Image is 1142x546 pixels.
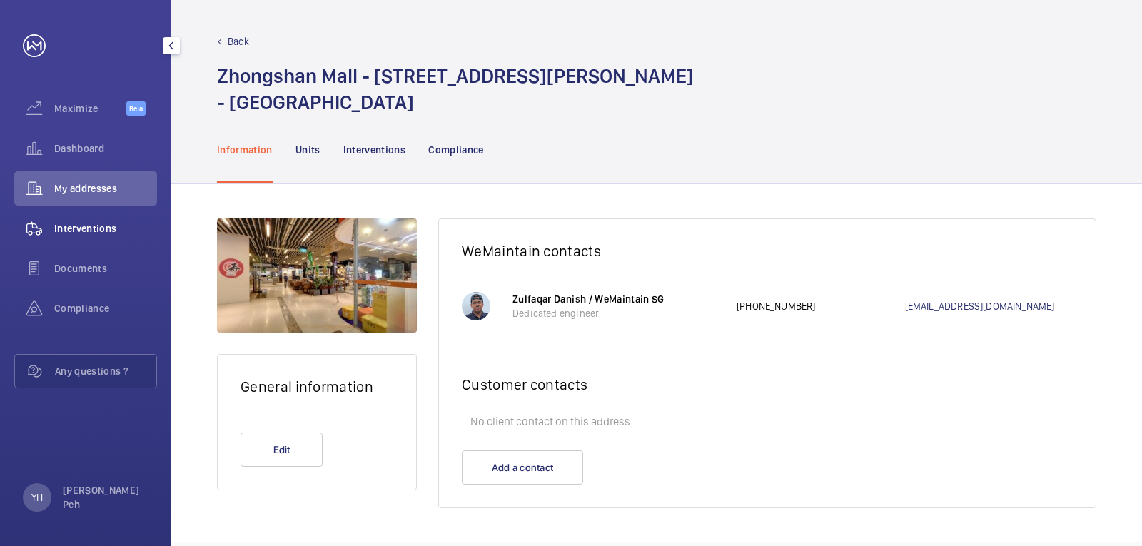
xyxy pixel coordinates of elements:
[512,292,722,306] p: Zulfaqar Danish / WeMaintain SG
[54,261,157,275] span: Documents
[343,143,406,157] p: Interventions
[54,101,126,116] span: Maximize
[737,299,905,313] p: [PHONE_NUMBER]
[217,63,694,116] h1: Zhongshan Mall - [STREET_ADDRESS][PERSON_NAME] - [GEOGRAPHIC_DATA]
[54,141,157,156] span: Dashboard
[428,143,484,157] p: Compliance
[462,375,1073,393] h2: Customer contacts
[241,433,323,467] button: Edit
[54,181,157,196] span: My addresses
[462,242,1073,260] h2: WeMaintain contacts
[63,483,148,512] p: [PERSON_NAME] Peh
[55,364,156,378] span: Any questions ?
[512,306,722,320] p: Dedicated engineer
[462,450,583,485] button: Add a contact
[126,101,146,116] span: Beta
[228,34,249,49] p: Back
[31,490,43,505] p: YH
[54,301,157,315] span: Compliance
[241,378,393,395] h2: General information
[905,299,1073,313] a: [EMAIL_ADDRESS][DOMAIN_NAME]
[295,143,320,157] p: Units
[462,408,1073,436] p: No client contact on this address
[54,221,157,236] span: Interventions
[217,143,273,157] p: Information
